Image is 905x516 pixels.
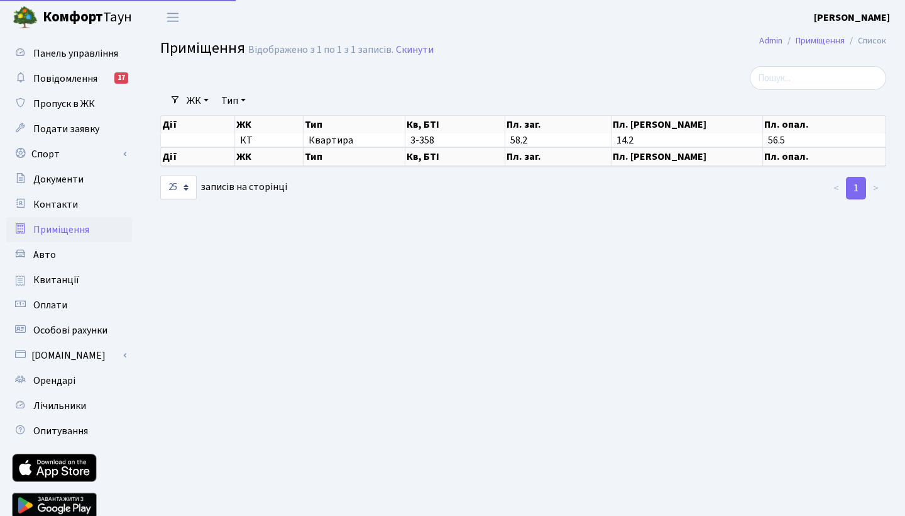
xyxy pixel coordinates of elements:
span: Пропуск в ЖК [33,97,95,111]
a: Панель управління [6,41,132,66]
th: Пл. заг. [505,147,611,166]
a: Подати заявку [6,116,132,142]
a: 1 [846,177,866,199]
span: Орендарі [33,374,75,388]
a: Оплати [6,293,132,318]
a: Контакти [6,192,132,217]
th: Пл. заг. [505,116,611,133]
a: Пропуск в ЖК [6,91,132,116]
a: Орендарі [6,368,132,393]
nav: breadcrumb [740,28,905,54]
span: 56.5 [768,133,785,147]
span: Квитанції [33,273,79,287]
span: Панель управління [33,47,118,60]
th: ЖК [235,116,304,133]
span: Авто [33,248,56,262]
th: ЖК [235,147,304,166]
a: Приміщення [6,217,132,242]
span: КТ [240,135,299,145]
span: Квартира [309,135,400,145]
button: Переключити навігацію [157,7,189,28]
a: Тип [216,90,251,111]
th: Тип [304,147,405,166]
span: Опитування [33,424,88,438]
span: Документи [33,172,84,186]
span: Приміщення [160,37,245,59]
a: Опитування [6,418,132,444]
span: 14.2 [617,133,633,147]
a: Лічильники [6,393,132,418]
a: Admin [759,34,782,47]
a: Особові рахунки [6,318,132,343]
li: Список [845,34,886,48]
input: Пошук... [750,66,886,90]
span: Лічильники [33,399,86,413]
b: [PERSON_NAME] [814,11,890,25]
th: Пл. [PERSON_NAME] [612,116,763,133]
span: Приміщення [33,223,89,237]
a: Повідомлення17 [6,66,132,91]
span: 3-358 [410,133,434,147]
select: записів на сторінці [160,176,197,199]
span: Контакти [33,198,78,211]
a: Документи [6,167,132,192]
th: Тип [304,116,405,133]
a: Приміщення [796,34,845,47]
th: Кв, БТІ [405,116,505,133]
span: Подати заявку [33,122,99,136]
th: Пл. [PERSON_NAME] [612,147,763,166]
div: 17 [114,72,128,84]
th: Кв, БТІ [405,147,505,166]
a: Квитанції [6,267,132,293]
th: Дії [161,116,235,133]
span: Особові рахунки [33,323,107,337]
img: logo.png [13,5,38,30]
b: Комфорт [43,7,103,27]
span: Оплати [33,298,67,312]
a: [DOMAIN_NAME] [6,343,132,368]
a: Авто [6,242,132,267]
a: Скинути [396,44,434,56]
div: Відображено з 1 по 1 з 1 записів. [248,44,393,56]
a: ЖК [182,90,214,111]
th: Пл. опал. [763,116,886,133]
a: [PERSON_NAME] [814,10,890,25]
th: Дії [161,147,235,166]
th: Пл. опал. [763,147,886,166]
span: 58.2 [510,133,527,147]
label: записів на сторінці [160,176,287,199]
span: Таун [43,7,132,28]
span: Повідомлення [33,72,97,86]
a: Спорт [6,142,132,167]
